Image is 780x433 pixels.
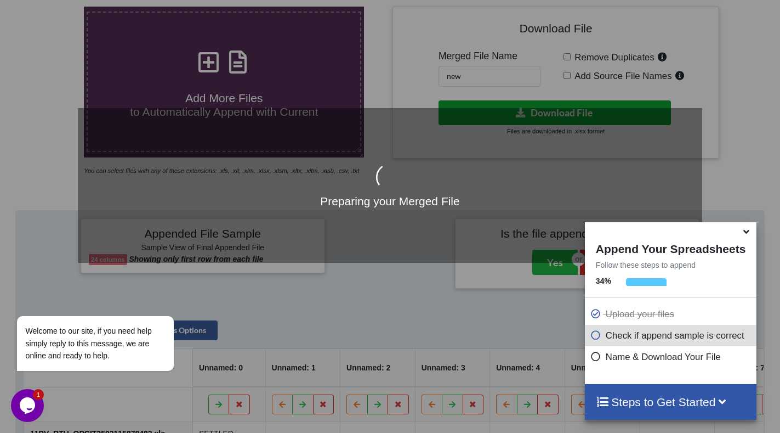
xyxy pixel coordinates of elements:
h4: Steps to Get Started [596,395,745,409]
p: Name & Download Your File [590,350,754,364]
p: Follow these steps to append [585,260,756,271]
b: 34 % [596,277,611,285]
iframe: chat widget [11,389,46,422]
iframe: chat widget [11,254,208,384]
h4: Preparing your Merged File [78,194,702,208]
h4: Append Your Spreadsheets [585,239,756,256]
p: Check if append sample is correct [590,329,754,342]
p: Upload your files [590,307,754,321]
